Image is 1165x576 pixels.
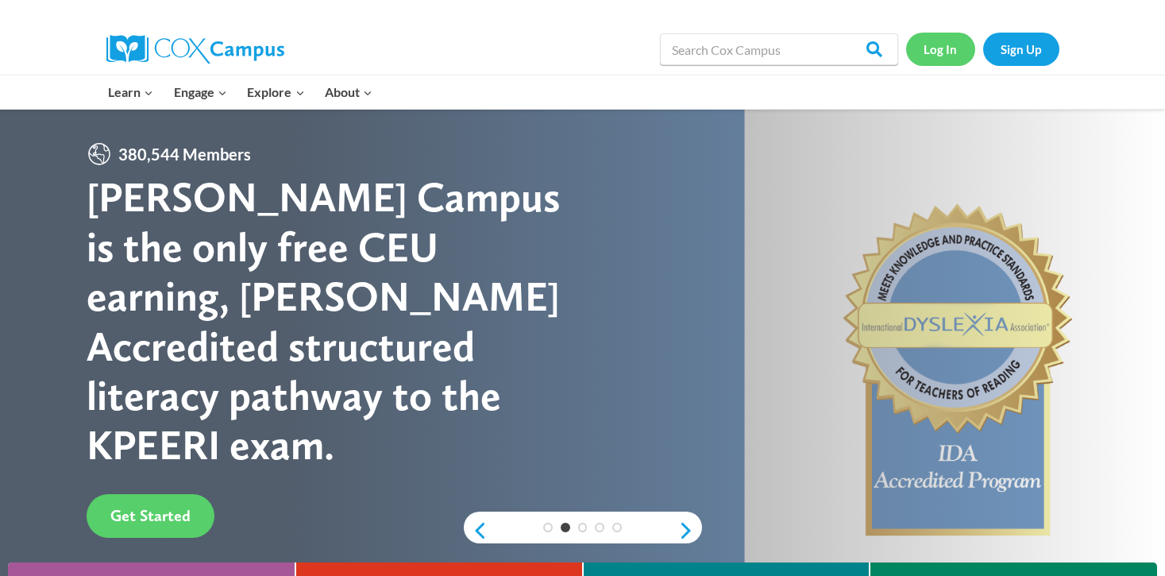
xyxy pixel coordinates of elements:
[87,494,214,538] a: Get Started
[110,506,191,525] span: Get Started
[464,521,488,540] a: previous
[578,523,588,532] a: 3
[906,33,975,65] a: Log In
[237,75,315,109] button: Child menu of Explore
[98,75,164,109] button: Child menu of Learn
[983,33,1059,65] a: Sign Up
[87,172,583,470] div: [PERSON_NAME] Campus is the only free CEU earning, [PERSON_NAME] Accredited structured literacy p...
[314,75,383,109] button: Child menu of About
[464,515,702,547] div: content slider buttons
[660,33,898,65] input: Search Cox Campus
[561,523,570,532] a: 2
[98,75,383,109] nav: Primary Navigation
[112,141,257,167] span: 380,544 Members
[678,521,702,540] a: next
[595,523,604,532] a: 4
[164,75,237,109] button: Child menu of Engage
[106,35,284,64] img: Cox Campus
[543,523,553,532] a: 1
[612,523,622,532] a: 5
[906,33,1059,65] nav: Secondary Navigation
